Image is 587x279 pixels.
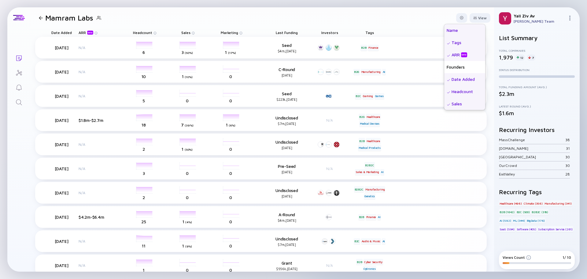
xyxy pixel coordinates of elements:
[267,43,307,53] div: Seed
[44,28,79,37] div: Date Added
[7,65,30,80] a: Investor Map
[565,163,570,168] div: 30
[79,190,118,195] div: N/A
[499,200,522,206] div: Healthcare (496)
[358,214,365,220] div: B2B
[79,166,118,171] div: N/A
[499,138,565,142] div: MassChallenge
[447,42,450,45] img: Selected
[79,70,118,74] div: N/A
[267,194,307,198] div: [DATE]
[7,94,30,109] a: Search
[267,97,307,101] div: $223k, [DATE]
[499,49,575,52] div: Total Companies
[499,146,566,151] div: [DOMAIN_NAME]
[267,218,307,222] div: $4m, [DATE]
[133,30,152,35] span: Headcount
[380,169,384,175] div: AI
[44,118,79,123] div: [DATE]
[276,30,298,35] span: Last Funding
[267,115,307,126] div: Undisclosed
[499,104,575,108] div: Latest Round (Avg.)
[444,85,485,98] div: Headcount
[499,68,575,72] div: Status Distribution
[470,13,490,23] div: View
[267,67,307,77] div: C-Round
[44,239,79,244] div: [DATE]
[316,28,343,37] div: Investors
[359,114,365,120] div: B2G
[361,69,381,75] div: Manufacturing
[79,214,118,220] div: $4.2m-$6.4m
[499,155,565,159] div: [GEOGRAPHIC_DATA]
[499,110,575,116] div: $1.6m
[359,121,380,127] div: Medical Devices
[267,212,307,222] div: A-Round
[359,138,365,144] div: B2B
[444,36,485,49] div: Tags
[7,50,30,65] a: Lists
[363,266,376,272] div: Optronics
[452,52,468,58] div: ARR
[499,172,565,176] div: ExitValley
[499,12,511,25] img: Yali Profile Picture
[365,186,385,192] div: Manufacturing
[499,126,575,133] h2: Recurring Investors
[267,267,307,271] div: $556k, [DATE]
[531,209,549,215] div: B2B2C (318)
[515,55,525,61] div: 12
[316,166,343,171] div: N/A
[267,122,307,126] div: $7m, [DATE]
[364,259,383,265] div: Cyber Security
[79,118,118,123] div: $1.8m-$2.7m
[79,142,118,147] div: N/A
[355,93,361,99] div: B2C
[79,263,118,268] div: N/A
[366,114,381,120] div: Healthcare
[499,209,515,215] div: B2B (1642)
[514,19,565,24] div: [PERSON_NAME] Team
[364,162,375,168] div: B2B2C
[354,186,364,192] div: B2B2C
[499,34,575,41] h2: List Summary
[316,263,343,268] div: N/A
[368,45,379,51] div: Finance
[267,164,307,174] div: Pre-Seed
[565,155,570,159] div: 30
[503,255,531,260] div: Views Count
[267,91,307,101] div: Seed
[267,49,307,53] div: $4m, [DATE]
[565,138,570,142] div: 38
[358,145,381,151] div: Medical Products
[499,217,511,224] div: AI (592)
[514,13,565,18] div: Yali Ziv Av
[267,139,307,150] div: Undisclosed
[563,255,571,260] div: 1/ 10
[44,166,79,171] div: [DATE]
[364,193,375,199] div: Genetics
[461,52,467,57] div: beta
[79,239,118,243] div: N/A
[537,226,573,232] div: Subscription Service (261)
[544,200,572,206] div: Manufacturing (341)
[267,188,307,198] div: Undisclosed
[499,54,513,61] div: 1,979
[79,30,94,35] div: ARR
[44,69,79,74] div: [DATE]
[526,217,545,224] div: BigData (176)
[44,45,79,50] div: [DATE]
[447,54,450,58] img: Selected
[366,138,381,144] div: Healthcare
[366,214,377,220] div: Finance
[447,78,450,82] img: Selected
[354,238,360,244] div: B2C
[375,93,384,99] div: Games
[499,163,565,168] div: OurCrowd
[516,209,530,215] div: B2C (500)
[444,73,485,85] div: Date Added
[527,55,535,61] div: 7
[267,243,307,247] div: $7m, [DATE]
[316,118,343,123] div: N/A
[44,263,79,268] div: [DATE]
[44,214,79,220] div: [DATE]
